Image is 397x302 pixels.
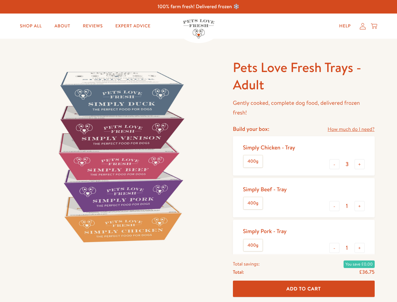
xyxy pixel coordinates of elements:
span: Add To Cart [286,285,321,292]
a: Reviews [78,20,108,32]
h1: Pets Love Fresh Trays - Adult [233,59,375,93]
span: Total savings: [233,260,260,268]
a: Expert Advice [110,20,156,32]
a: How much do I need? [328,125,374,134]
label: 400g [244,155,262,167]
button: Add To Cart [233,281,375,297]
button: + [355,201,365,211]
h4: Build your box: [233,125,269,132]
a: About [49,20,75,32]
div: Simply Chicken - Tray [243,144,295,151]
p: Gently cooked, complete dog food, delivered frozen fresh! [233,98,375,117]
span: £36.75 [359,269,374,276]
button: + [355,243,365,253]
span: You save £0.00 [344,260,375,268]
div: Simply Pork - Tray [243,227,287,235]
img: Pets Love Fresh [183,19,214,38]
span: Total: [233,268,244,276]
a: Shop All [15,20,47,32]
button: - [329,159,339,169]
div: Simply Beef - Tray [243,186,287,193]
label: 400g [244,197,262,209]
img: Pets Love Fresh Trays - Adult [23,59,218,254]
button: + [355,159,365,169]
a: Help [334,20,356,32]
button: - [329,201,339,211]
button: - [329,243,339,253]
label: 400g [244,239,262,251]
